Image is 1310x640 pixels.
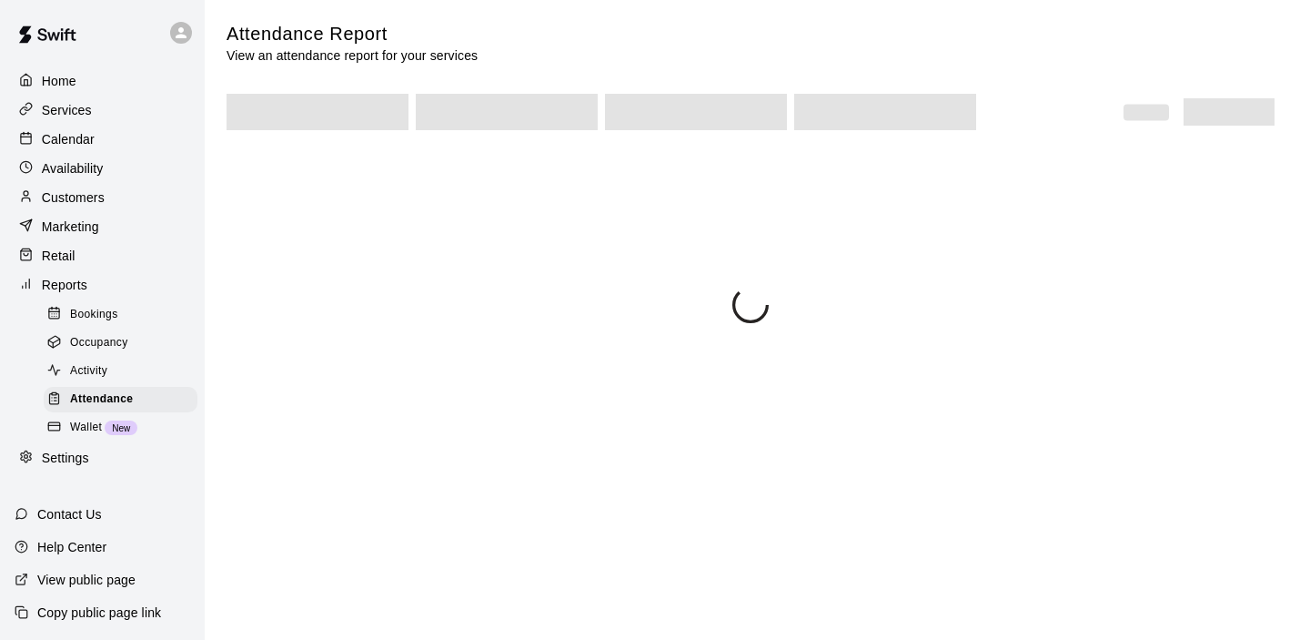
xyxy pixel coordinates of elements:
[15,444,190,472] a: Settings
[42,449,89,467] p: Settings
[37,505,102,523] p: Contact Us
[227,46,478,65] p: View an attendance report for your services
[15,242,190,269] a: Retail
[37,571,136,589] p: View public page
[44,414,205,442] a: WalletNew
[37,538,106,556] p: Help Center
[15,67,190,95] a: Home
[70,391,133,409] span: Attendance
[44,387,197,412] div: Attendance
[44,302,197,328] div: Bookings
[44,359,197,384] div: Activity
[37,604,161,622] p: Copy public page link
[42,188,105,207] p: Customers
[42,101,92,119] p: Services
[70,362,107,381] span: Activity
[42,130,95,148] p: Calendar
[15,213,190,240] a: Marketing
[105,423,137,433] span: New
[15,155,190,182] a: Availability
[44,329,205,357] a: Occupancy
[70,306,118,324] span: Bookings
[15,97,190,124] a: Services
[70,334,128,352] span: Occupancy
[42,218,99,236] p: Marketing
[70,419,102,437] span: Wallet
[42,247,76,265] p: Retail
[15,126,190,153] a: Calendar
[42,159,104,178] p: Availability
[227,22,478,46] h5: Attendance Report
[42,276,87,294] p: Reports
[44,300,205,329] a: Bookings
[44,330,197,356] div: Occupancy
[44,386,205,414] a: Attendance
[15,184,190,211] a: Customers
[44,415,197,441] div: WalletNew
[44,358,205,386] a: Activity
[15,271,190,299] a: Reports
[42,72,76,90] p: Home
